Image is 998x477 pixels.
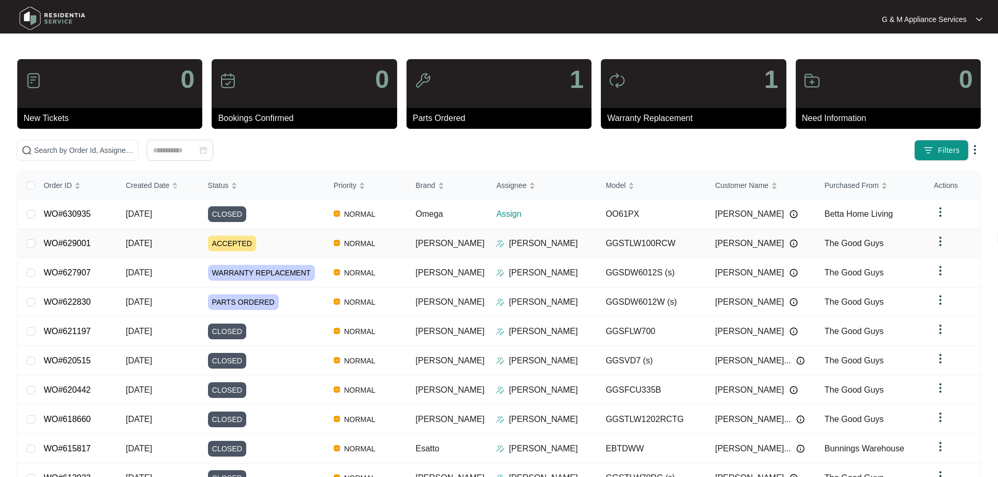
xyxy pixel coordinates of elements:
[43,180,72,191] span: Order ID
[959,67,973,92] p: 0
[509,413,578,426] p: [PERSON_NAME]
[976,17,982,22] img: dropdown arrow
[208,236,256,251] span: ACCEPTED
[334,210,340,217] img: Vercel Logo
[415,356,485,365] span: [PERSON_NAME]
[825,327,884,336] span: The Good Guys
[926,172,980,199] th: Actions
[126,297,152,306] span: [DATE]
[934,382,947,394] img: dropdown arrow
[509,354,578,367] p: [PERSON_NAME]
[43,268,91,277] a: WO#627907
[126,356,152,365] span: [DATE]
[334,240,340,246] img: Vercel Logo
[24,112,202,125] p: New Tickets
[340,354,380,367] span: NORMAL
[415,444,439,453] span: Esatto
[509,296,578,308] p: [PERSON_NAME]
[934,206,947,218] img: dropdown arrow
[218,112,397,125] p: Bookings Confirmed
[597,375,707,405] td: GGSFCU335B
[825,180,879,191] span: Purchased From
[208,206,247,222] span: CLOSED
[334,328,340,334] img: Vercel Logo
[43,297,91,306] a: WO#622830
[606,180,626,191] span: Model
[375,67,389,92] p: 0
[208,294,279,310] span: PARTS ORDERED
[413,112,591,125] p: Parts Ordered
[488,172,597,199] th: Assignee
[789,210,798,218] img: Info icon
[789,386,798,394] img: Info icon
[181,67,195,92] p: 0
[43,327,91,336] a: WO#621197
[569,67,584,92] p: 1
[969,143,981,156] img: dropdown arrow
[220,72,236,89] img: icon
[43,209,91,218] a: WO#630935
[414,72,431,89] img: icon
[415,239,485,248] span: [PERSON_NAME]
[934,264,947,277] img: dropdown arrow
[796,357,805,365] img: Info icon
[415,385,485,394] span: [PERSON_NAME]
[825,444,904,453] span: Bunnings Warehouse
[789,298,798,306] img: Info icon
[715,413,791,426] span: [PERSON_NAME]...
[43,415,91,424] a: WO#618660
[882,14,967,25] p: G & M Appliance Services
[934,235,947,248] img: dropdown arrow
[126,209,152,218] span: [DATE]
[597,405,707,434] td: GGSTLW1202RCTG
[715,325,784,338] span: [PERSON_NAME]
[43,385,91,394] a: WO#620442
[200,172,325,199] th: Status
[796,445,805,453] img: Info icon
[789,239,798,248] img: Info icon
[340,208,380,220] span: NORMAL
[496,445,505,453] img: Assigner Icon
[825,297,884,306] span: The Good Guys
[35,172,117,199] th: Order ID
[796,415,805,424] img: Info icon
[496,357,505,365] img: Assigner Icon
[715,296,784,308] span: [PERSON_NAME]
[415,180,435,191] span: Brand
[126,327,152,336] span: [DATE]
[597,287,707,317] td: GGSDW6012W (s)
[496,180,527,191] span: Assignee
[496,239,505,248] img: Assigner Icon
[43,444,91,453] a: WO#615817
[715,354,791,367] span: [PERSON_NAME]...
[715,180,769,191] span: Customer Name
[415,297,485,306] span: [PERSON_NAME]
[334,298,340,305] img: Vercel Logo
[715,267,784,279] span: [PERSON_NAME]
[509,237,578,250] p: [PERSON_NAME]
[208,441,247,457] span: CLOSED
[334,445,340,451] img: Vercel Logo
[407,172,488,199] th: Brand
[715,237,784,250] span: [PERSON_NAME]
[597,199,707,229] td: OO61PX
[325,172,408,199] th: Priority
[597,346,707,375] td: GGSVD7 (s)
[334,357,340,363] img: Vercel Logo
[496,298,505,306] img: Assigner Icon
[126,180,169,191] span: Created Date
[707,172,816,199] th: Customer Name
[597,229,707,258] td: GGSTLW100RCW
[340,413,380,426] span: NORMAL
[934,352,947,365] img: dropdown arrow
[340,296,380,308] span: NORMAL
[764,67,778,92] p: 1
[208,265,315,281] span: WARRANTY REPLACEMENT
[415,415,485,424] span: [PERSON_NAME]
[597,172,707,199] th: Model
[43,239,91,248] a: WO#629001
[934,323,947,336] img: dropdown arrow
[825,268,884,277] span: The Good Guys
[16,3,89,34] img: residentia service logo
[208,180,229,191] span: Status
